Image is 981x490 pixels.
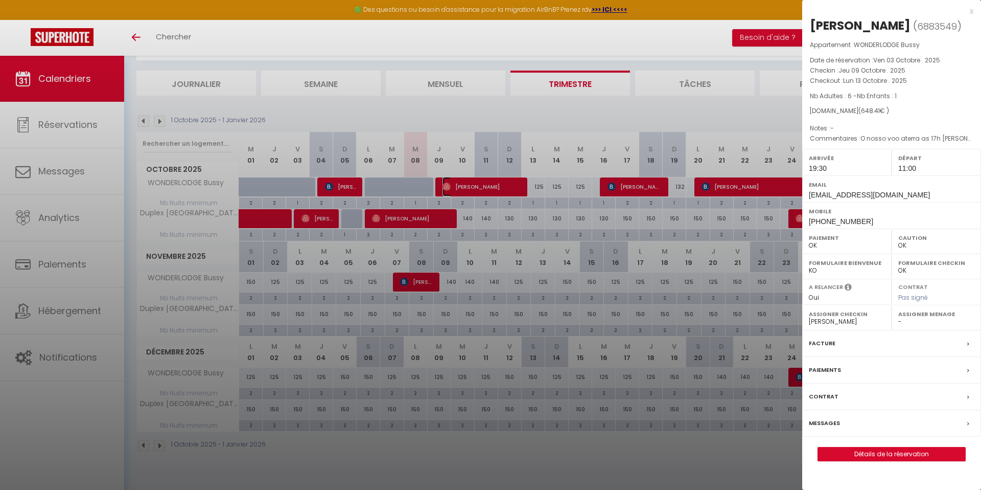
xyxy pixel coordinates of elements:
[810,92,897,100] span: Nb Adultes : 6 -
[857,92,897,100] span: Nb Enfants : 1
[898,233,974,243] label: Caution
[917,20,957,33] span: 6883549
[809,180,974,190] label: Email
[810,40,973,50] p: Appartement :
[809,391,838,402] label: Contrat
[809,233,885,243] label: Paiement
[810,106,973,116] div: [DOMAIN_NAME]
[858,106,889,115] span: ( € )
[818,447,966,461] button: Détails de la réservation
[809,365,841,375] label: Paiements
[809,418,840,429] label: Messages
[898,293,928,302] span: Pas signé
[845,283,852,294] i: Sélectionner OUI si vous souhaiter envoyer les séquences de messages post-checkout
[898,164,916,172] span: 11:00
[809,191,930,199] span: [EMAIL_ADDRESS][DOMAIN_NAME]
[810,17,910,34] div: [PERSON_NAME]
[830,124,834,132] span: -
[810,123,973,133] p: Notes :
[898,153,974,163] label: Départ
[810,55,973,65] p: Date de réservation :
[809,258,885,268] label: Formulaire Bienvenue
[818,448,965,461] a: Détails de la réservation
[898,258,974,268] label: Formulaire Checkin
[873,56,940,64] span: Ven 03 Octobre . 2025
[809,283,843,292] label: A relancer
[802,5,973,17] div: x
[809,309,885,319] label: Assigner Checkin
[838,66,905,75] span: Jeu 09 Octobre . 2025
[810,76,973,86] p: Checkout :
[898,283,928,289] label: Contrat
[861,106,880,115] span: 648.41
[809,164,827,172] span: 19:30
[913,19,962,33] span: ( )
[809,206,974,216] label: Mobile
[809,338,835,349] label: Facture
[898,309,974,319] label: Assigner Menage
[854,40,920,49] span: WONDERLODGE Bussy
[810,133,973,144] p: Commentaires :
[843,76,907,85] span: Lun 13 Octobre . 2025
[810,65,973,76] p: Checkin :
[809,153,885,163] label: Arrivée
[809,217,873,226] span: [PHONE_NUMBER]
